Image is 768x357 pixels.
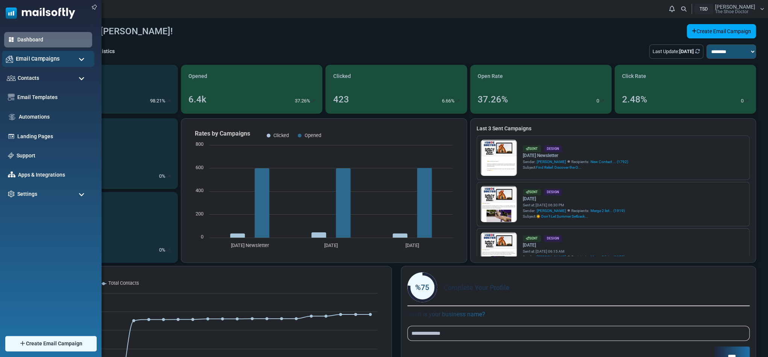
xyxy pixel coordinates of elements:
[17,93,88,101] a: Email Templates
[523,249,625,254] div: Sent at: [DATE] 06:15 AM
[17,190,37,198] span: Settings
[694,4,713,14] div: TSD
[687,24,756,38] a: Create Email Campaign
[523,214,625,219] div: Subject:
[36,26,173,37] h4: Welcome back, [PERSON_NAME]!
[6,137,254,162] p: Summer’s here, and so is the heat - and whether you're gearing up for travel, backyard BBQs, or j...
[544,189,562,195] div: Design
[523,145,541,152] div: Sent
[694,4,764,14] a: TSD [PERSON_NAME] The Shoe Doctor
[536,165,581,169] span: Find Relief: Discover the O...
[590,254,625,260] a: Merge 2 list... (1875)
[70,170,190,289] img: Who's hungry??
[442,97,455,105] p: 6.66%
[17,133,88,140] a: Landing Pages
[537,208,566,214] span: [PERSON_NAME]
[544,145,562,152] div: Design
[21,323,162,330] em: “This heel pain won’t go away... should I be worried?”
[8,153,14,159] img: support-icon.svg
[8,113,16,121] img: workflow.svg
[8,36,15,43] img: dashboard-icon-active.svg
[544,235,562,242] div: Design
[523,208,625,214] div: Sender: Recipients:
[523,152,628,159] a: [DATE] Newsletter
[407,272,750,302] div: Complete Your Profile
[6,281,254,291] p: This month, we’re spotlighting simple ways to stay pain-free and proactive:
[7,75,16,81] img: contacts-icon.svg
[523,159,628,165] div: Sender: Recipients:
[26,340,82,348] span: Create Email Campaign
[6,297,254,307] p: In this month’s articles, we’re digging into two questions we hear all the time:
[21,327,145,333] strong: Wrestling with mobility or dexterity issues?
[523,202,625,208] div: Sent at: [DATE] 06:30 PM
[231,243,269,248] text: [DATE] Newsletter
[294,97,310,105] p: 37.26%
[108,280,139,286] text: Total Contacts
[523,165,628,170] div: Subject:
[34,148,260,229] td: 👋
[159,172,162,180] p: 0
[6,120,254,128] p: 👋 Hi {(first_name)} !
[21,306,254,325] p: [MEDICAL_DATA] might be the early intervention that saves you from surgery.
[305,133,321,138] text: Opened
[741,97,744,105] p: 0
[596,97,599,105] p: 0
[523,195,625,202] a: [DATE]
[715,9,748,14] span: The Shoe Doctor
[188,93,206,106] div: 6.4k
[6,55,13,63] img: campaigns-icon.png
[523,189,541,195] div: Sent
[150,97,165,105] p: 98.21%
[17,152,88,160] a: Support
[8,133,15,140] img: landing_pages.svg
[478,72,503,80] span: Open Rate
[590,208,625,214] a: Merge 2 list... (1919)
[407,306,485,319] label: What is your business name?
[273,133,289,138] text: Clicked
[17,36,88,44] a: Dashboard
[407,282,437,293] div: %75
[201,234,203,240] text: 0
[8,94,15,101] img: email-templates-icon.svg
[6,137,254,162] p: Summer adventures are in full swing - and so is [MEDICAL_DATA] for many. Whether you're spending ...
[159,246,162,254] p: 0
[523,242,625,249] a: [DATE]
[590,159,628,165] a: New Contact ... (1792)
[536,214,588,218] span: ☀️ Don’t Let Summer Setback...
[196,141,203,147] text: 800
[21,314,225,320] em: “Should I be wearing compression socks, or is it time for [MEDICAL_DATA]?”
[41,168,253,197] p: Happy end of September, foot health warriors! As the season changes, it's the perfect time to che...
[18,171,88,179] a: Apps & Integrations
[8,191,15,197] img: settings-icon.svg
[188,72,207,80] span: Opened
[333,93,349,106] div: 423
[622,72,646,80] span: Click Rate
[523,235,541,242] div: Sent
[18,74,39,82] span: Contacts
[38,170,222,273] img: Foot Massage
[649,44,703,59] div: Last Update:
[21,296,254,306] li: Try these three simple stretches for relief.
[537,254,566,260] span: [PERSON_NAME]
[622,93,647,106] div: 2.48%
[196,165,203,170] text: 600
[21,308,99,314] strong: [MEDICAL_DATA] forming?
[36,118,178,189] a: New Contacts 1924 0%
[478,93,508,106] div: 37.26%
[523,254,625,260] div: Sender: Recipients:
[333,72,351,80] span: Clicked
[21,325,254,345] p: might just change your life.
[19,113,88,121] a: Automations
[537,159,566,165] span: [PERSON_NAME]
[159,246,170,254] div: %
[405,243,419,248] text: [DATE]
[196,211,203,217] text: 200
[679,49,694,54] b: [DATE]
[695,49,700,54] a: Refresh Stats
[187,125,460,256] svg: Rates by Campaigns
[477,125,750,133] a: Last 3 Sent Campaigns
[715,4,755,9] span: [PERSON_NAME]
[324,243,338,248] text: [DATE]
